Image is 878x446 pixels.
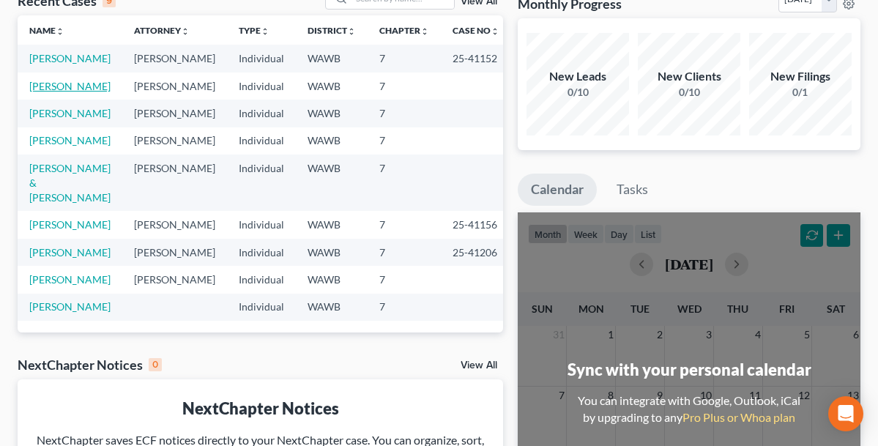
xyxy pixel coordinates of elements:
[572,393,806,426] div: You can integrate with Google, Outlook, iCal by upgrading to any
[296,155,368,211] td: WAWB
[368,266,441,293] td: 7
[368,239,441,266] td: 7
[296,239,368,266] td: WAWB
[134,25,190,36] a: Attorneyunfold_more
[227,239,296,266] td: Individual
[296,127,368,155] td: WAWB
[568,358,811,381] div: Sync with your personal calendar
[29,107,111,119] a: [PERSON_NAME]
[29,25,64,36] a: Nameunfold_more
[527,68,629,85] div: New Leads
[227,266,296,293] td: Individual
[18,356,162,373] div: NextChapter Notices
[368,45,441,72] td: 7
[56,27,64,36] i: unfold_more
[453,25,499,36] a: Case Nounfold_more
[261,27,269,36] i: unfold_more
[227,294,296,321] td: Individual
[29,246,111,259] a: [PERSON_NAME]
[749,85,852,100] div: 0/1
[122,73,227,100] td: [PERSON_NAME]
[828,396,863,431] div: Open Intercom Messenger
[29,134,111,146] a: [PERSON_NAME]
[122,127,227,155] td: [PERSON_NAME]
[227,211,296,238] td: Individual
[296,294,368,321] td: WAWB
[749,68,852,85] div: New Filings
[29,80,111,92] a: [PERSON_NAME]
[227,100,296,127] td: Individual
[122,155,227,211] td: [PERSON_NAME]
[227,127,296,155] td: Individual
[122,45,227,72] td: [PERSON_NAME]
[368,294,441,321] td: 7
[122,266,227,293] td: [PERSON_NAME]
[379,25,429,36] a: Chapterunfold_more
[296,45,368,72] td: WAWB
[296,73,368,100] td: WAWB
[638,85,740,100] div: 0/10
[368,155,441,211] td: 7
[441,239,511,266] td: 25-41206
[308,25,356,36] a: Districtunfold_more
[29,300,111,313] a: [PERSON_NAME]
[491,27,499,36] i: unfold_more
[296,266,368,293] td: WAWB
[368,73,441,100] td: 7
[368,100,441,127] td: 7
[368,127,441,155] td: 7
[181,27,190,36] i: unfold_more
[527,85,629,100] div: 0/10
[29,397,491,420] div: NextChapter Notices
[420,27,429,36] i: unfold_more
[296,100,368,127] td: WAWB
[603,174,661,206] a: Tasks
[29,162,111,204] a: [PERSON_NAME] & [PERSON_NAME]
[227,73,296,100] td: Individual
[368,211,441,238] td: 7
[296,211,368,238] td: WAWB
[441,45,511,72] td: 25-41152
[29,218,111,231] a: [PERSON_NAME]
[29,52,111,64] a: [PERSON_NAME]
[518,174,597,206] a: Calendar
[149,358,162,371] div: 0
[227,155,296,211] td: Individual
[461,360,497,371] a: View All
[227,45,296,72] td: Individual
[239,25,269,36] a: Typeunfold_more
[347,27,356,36] i: unfold_more
[122,100,227,127] td: [PERSON_NAME]
[29,273,111,286] a: [PERSON_NAME]
[122,211,227,238] td: [PERSON_NAME]
[682,410,795,424] a: Pro Plus or Whoa plan
[122,239,227,266] td: [PERSON_NAME]
[638,68,740,85] div: New Clients
[441,211,511,238] td: 25-41156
